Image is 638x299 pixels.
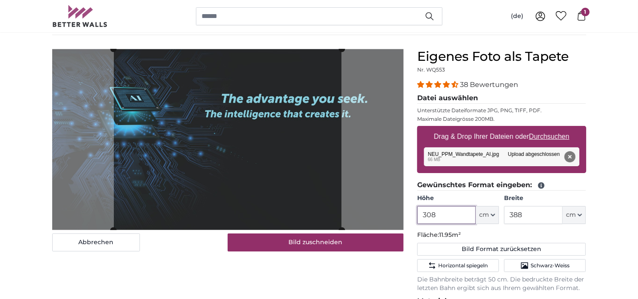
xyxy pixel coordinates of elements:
[417,275,586,293] p: Die Bahnbreite beträgt 50 cm. Die bedruckte Breite der letzten Bahn ergibt sich aus Ihrem gewählt...
[52,5,108,27] img: Betterwalls
[417,66,445,73] span: Nr. WQ553
[504,194,586,203] label: Breite
[566,211,576,219] span: cm
[581,8,590,16] span: 1
[430,128,573,145] label: Drag & Drop Ihrer Dateien oder
[417,49,586,64] h1: Eigenes Foto als Tapete
[417,107,586,114] p: Unterstützte Dateiformate JPG, PNG, TIFF, PDF.
[417,243,586,256] button: Bild Format zurücksetzen
[417,180,586,191] legend: Gewünschtes Format eingeben:
[479,211,489,219] span: cm
[439,231,461,239] span: 11.95m²
[529,133,569,140] u: Durchsuchen
[504,9,530,24] button: (de)
[52,233,140,251] button: Abbrechen
[417,259,499,272] button: Horizontal spiegeln
[228,233,404,251] button: Bild zuschneiden
[460,81,518,89] span: 38 Bewertungen
[417,93,586,104] legend: Datei auswählen
[563,206,586,224] button: cm
[504,259,586,272] button: Schwarz-Weiss
[417,81,460,89] span: 4.34 stars
[438,262,488,269] span: Horizontal spiegeln
[476,206,499,224] button: cm
[531,262,570,269] span: Schwarz-Weiss
[417,194,499,203] label: Höhe
[417,231,586,239] p: Fläche:
[417,116,586,123] p: Maximale Dateigrösse 200MB.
